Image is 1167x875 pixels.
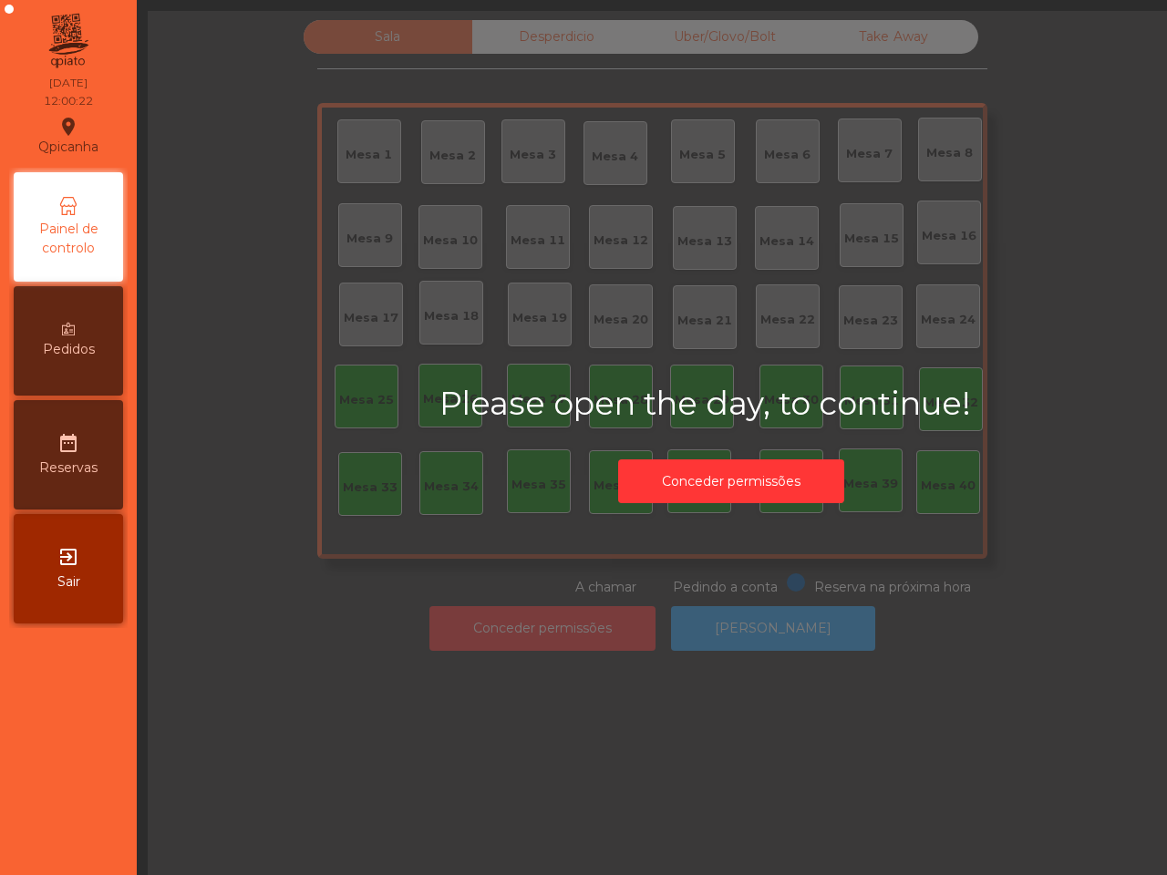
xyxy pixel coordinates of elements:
[57,546,79,568] i: exit_to_app
[46,9,90,73] img: qpiato
[43,340,95,359] span: Pedidos
[618,459,844,504] button: Conceder permissões
[439,385,1023,423] h2: Please open the day, to continue!
[57,572,80,592] span: Sair
[57,432,79,454] i: date_range
[44,93,93,109] div: 12:00:22
[38,113,98,159] div: Qpicanha
[57,116,79,138] i: location_on
[39,458,98,478] span: Reservas
[49,75,88,91] div: [DATE]
[18,220,119,258] span: Painel de controlo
